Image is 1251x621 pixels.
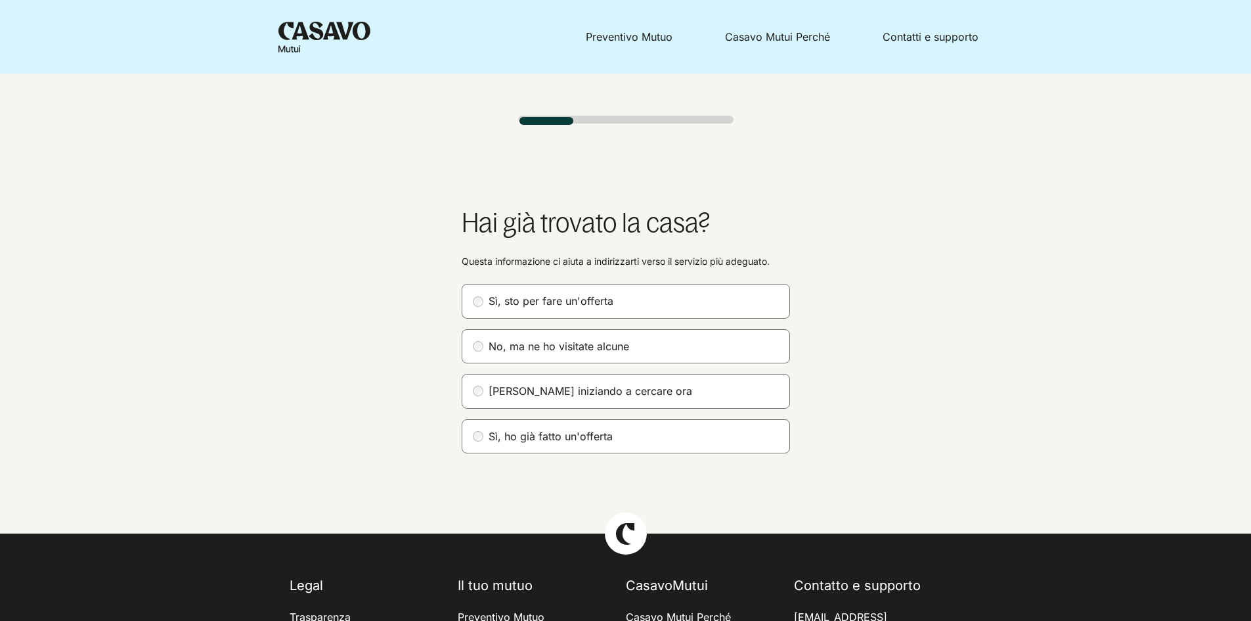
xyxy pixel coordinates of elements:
[462,329,790,363] label: No, ma ne ho visitate alcune
[883,30,978,43] a: Contatti e supporto
[462,284,790,318] label: Sì, sto per fare un'offerta
[473,341,483,352] input: No, ma ne ho visitate alcune
[273,16,376,58] a: Homepage
[376,31,978,43] nav: menu principale
[725,30,830,43] a: Casavo Mutui Perché
[473,431,483,442] input: Sì, ho già fatto un'offerta
[462,207,790,239] h2: Hai già trovato la casa?
[290,576,458,595] h5: Legal
[626,576,794,595] h5: CasavoMutui
[458,576,626,595] h5: Il tuo mutuo
[462,254,790,268] p: Questa informazione ci aiuta a indirizzarti verso il servizio più adeguato.
[794,576,962,595] h5: Contatto e supporto
[518,116,734,126] progress: Completamento
[473,386,483,396] input: [PERSON_NAME] iniziando a cercare ora
[586,30,672,43] a: Preventivo Mutuo
[473,296,483,307] input: Sì, sto per fare un'offerta
[462,419,790,453] label: Sì, ho già fatto un'offerta
[462,374,790,408] label: [PERSON_NAME] iniziando a cercare ora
